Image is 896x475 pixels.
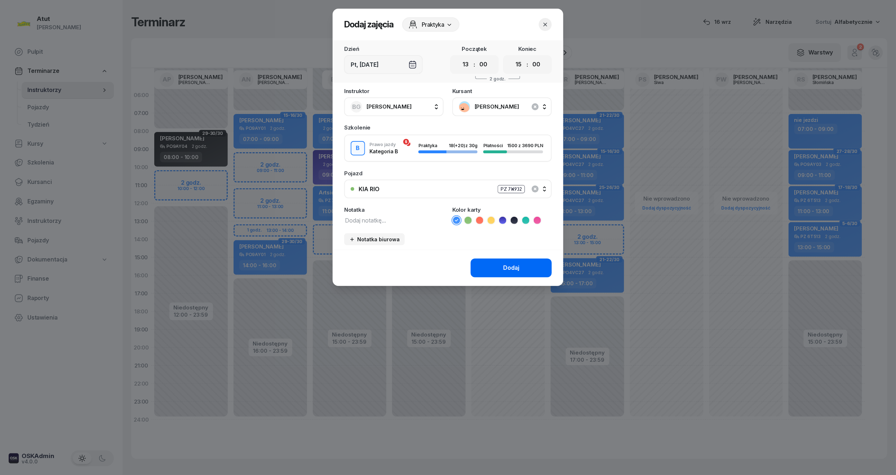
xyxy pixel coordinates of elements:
[503,263,519,273] div: Dodaj
[483,143,507,148] div: Płatności
[344,233,405,245] button: Notatka biurowa
[359,186,380,192] div: KIA RIO
[344,180,552,198] button: KIA RIOPZ 7W932
[498,185,525,193] div: PZ 7W932
[345,135,551,161] button: BPrawo jazdyKategoria BPraktyka18(+20)z 30gPłatności1500 z 3690 PLN
[422,20,444,29] span: Praktyka
[344,19,394,30] h2: Dodaj zajęcia
[449,143,478,148] div: 18 z 30g
[475,102,545,111] span: [PERSON_NAME]
[418,143,437,148] span: Praktyka
[453,143,465,148] span: (+20)
[507,143,543,148] div: 1500 z 3690 PLN
[352,104,361,110] span: BG
[527,60,528,69] div: :
[367,103,412,110] span: [PERSON_NAME]
[471,259,552,277] button: Dodaj
[344,97,444,116] button: BG[PERSON_NAME]
[349,236,400,242] div: Notatka biurowa
[474,60,475,69] div: :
